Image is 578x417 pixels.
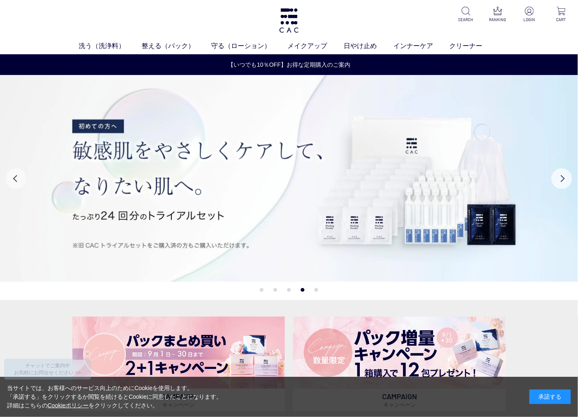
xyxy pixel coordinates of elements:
[293,317,506,411] a: パック増量キャンペーン パック増量キャンペーン CAMPAIGNキャンペーン
[530,390,571,404] div: 承諾する
[6,168,26,189] button: Previous
[0,61,578,69] a: 【いつでも10％OFF】お得な定期購入のご案内
[7,384,222,410] div: 当サイトでは、お客様へのサービス向上のためにCookieを使用します。 「承諾する」をクリックするか閲覧を続けるとCookieに同意したことになります。 詳細はこちらの をクリックしてください。
[519,17,539,23] p: LOGIN
[344,41,393,51] a: 日やけ止め
[393,41,450,51] a: インナーケア
[519,7,539,23] a: LOGIN
[551,17,571,23] p: CART
[456,7,476,23] a: SEARCH
[315,288,318,292] button: 5 of 5
[287,288,291,292] button: 3 of 5
[79,41,142,51] a: 洗う（洗浄料）
[488,17,508,23] p: RANKING
[48,402,89,409] a: Cookieポリシー
[142,41,211,51] a: 整える（パック）
[211,41,287,51] a: 守る（ローション）
[260,288,264,292] button: 1 of 5
[287,41,344,51] a: メイクアップ
[278,8,300,33] img: logo
[293,317,506,389] img: パック増量キャンペーン
[72,317,285,411] a: パックキャンペーン2+1 パックキャンペーン2+1 CAMPAIGNキャンペーン
[274,288,277,292] button: 2 of 5
[551,7,571,23] a: CART
[488,7,508,23] a: RANKING
[72,317,285,389] img: パックキャンペーン2+1
[456,17,476,23] p: SEARCH
[552,168,572,189] button: Next
[301,288,305,292] button: 4 of 5
[450,41,499,51] a: クリーナー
